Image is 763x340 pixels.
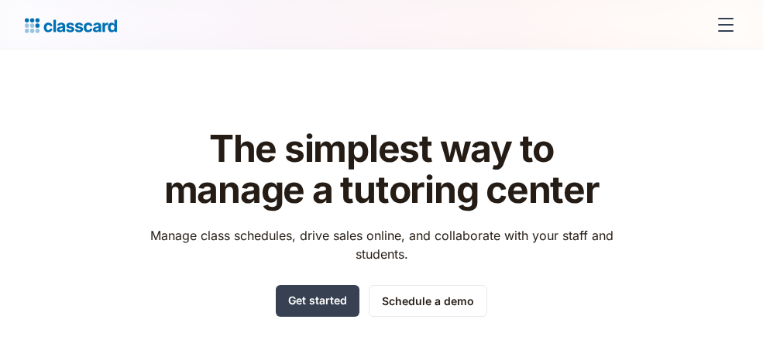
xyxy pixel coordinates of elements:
[707,6,738,43] div: menu
[369,285,487,317] a: Schedule a demo
[136,226,627,263] p: Manage class schedules, drive sales online, and collaborate with your staff and students.
[276,285,359,317] a: Get started
[25,14,117,36] a: home
[136,129,627,211] h1: The simplest way to manage a tutoring center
